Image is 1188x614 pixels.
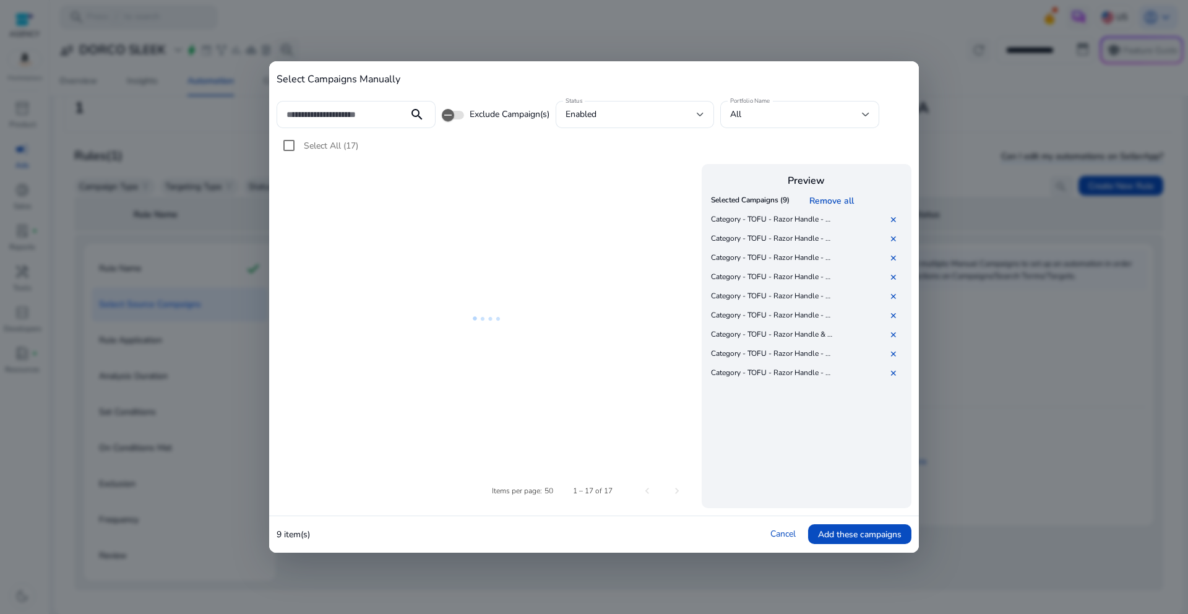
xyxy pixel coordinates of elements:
[890,291,902,303] a: ✕
[809,195,858,207] a: Remove all
[708,326,836,345] td: Category - TOFU - Razor Handle & 4 Pack - SP - Exact - Cartridge
[708,345,836,364] td: Category - TOFU - Razor Handle - SP - Exact - Razor for Men (Low Vol)
[708,268,836,287] td: Category - TOFU - Razor Handle - SP - Exact - Multiple Blades
[708,191,793,210] th: Selected Campaigns (9)
[890,253,902,264] a: ✕
[890,348,902,360] a: ✕
[573,485,613,496] div: 1 – 17 of 17
[544,485,553,496] div: 50
[492,485,542,496] div: Items per page:
[730,108,741,120] span: All
[304,140,358,152] span: Select All (17)
[708,175,905,187] h4: Preview
[470,108,549,121] span: Exclude Campaign(s)
[890,368,902,379] a: ✕
[566,97,582,106] mat-label: Status
[890,233,902,245] a: ✕
[890,214,902,226] a: ✕
[818,528,902,541] span: Add these campaigns
[708,364,836,383] td: Category - TOFU - Razor Handle - SP - Exact - Razor for Men (Mid Vol)
[890,310,902,322] a: ✕
[402,107,432,122] mat-icon: search
[808,524,911,544] button: Add these campaigns
[730,97,770,106] mat-label: Portfolio Name
[890,329,902,341] a: ✕
[708,230,836,249] td: Category - TOFU - Razor Handle - SP - Exact - Shaving (Mid Vol)
[277,74,911,85] h4: Select Campaigns Manually
[770,528,796,540] a: Cancel
[566,108,596,120] span: enabled
[277,528,310,541] p: 9 item(s)
[708,249,836,268] td: Category - TOFU - Razor Handle - SP - Exact - Razor (Mid & Low Vol)
[708,306,836,326] td: Category - TOFU - Razor Handle - SP - Exact - Razor (High Vol)
[890,272,902,283] a: ✕
[708,287,836,306] td: Category - TOFU - Razor Handle - SP - Phrase - Multiple Blades
[708,210,836,230] td: Category - TOFU - Razor Handle - SP - Phrase - Razor for Men (Mid Vol)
